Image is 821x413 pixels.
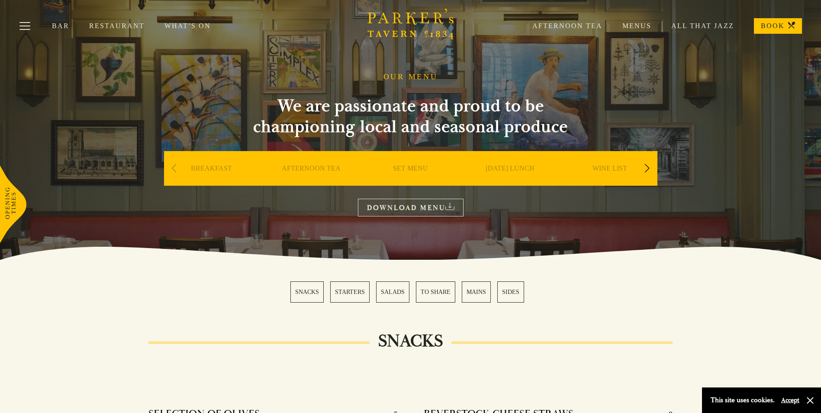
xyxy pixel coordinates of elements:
h2: We are passionate and proud to be championing local and seasonal produce [238,96,584,137]
a: SET MENU [393,164,428,199]
h1: OUR MENU [383,72,438,82]
a: 3 / 6 [376,281,409,303]
div: 5 / 9 [562,151,657,212]
div: 3 / 9 [363,151,458,212]
button: Accept [781,396,799,404]
a: 6 / 6 [497,281,524,303]
p: This site uses cookies. [711,394,775,407]
a: [DATE] LUNCH [486,164,534,199]
button: Close and accept [806,396,815,405]
div: 2 / 9 [264,151,359,212]
a: AFTERNOON TEA [282,164,341,199]
h2: SNACKS [370,331,451,352]
a: WINE LIST [592,164,627,199]
div: Previous slide [168,159,180,178]
a: 5 / 6 [462,281,491,303]
div: 4 / 9 [463,151,558,212]
div: 1 / 9 [164,151,259,212]
div: Next slide [641,159,653,178]
a: BREAKFAST [191,164,232,199]
a: 4 / 6 [416,281,455,303]
a: 1 / 6 [290,281,324,303]
a: 2 / 6 [330,281,370,303]
a: DOWNLOAD MENU [358,199,464,216]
